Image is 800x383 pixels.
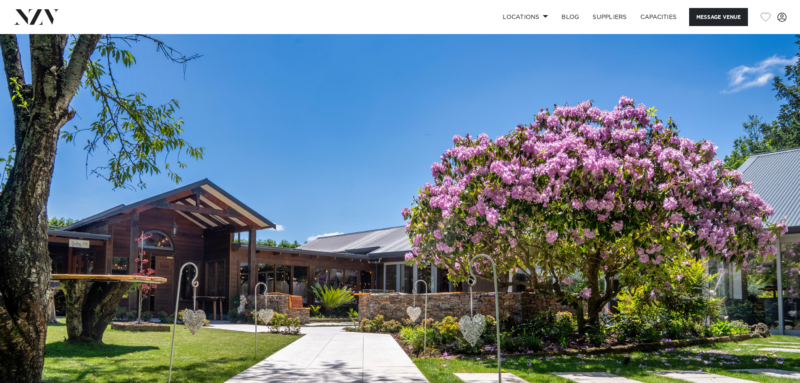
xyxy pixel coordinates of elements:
a: SUPPLIERS [586,8,633,26]
a: Capacities [634,8,684,26]
a: Locations [496,8,555,26]
button: Message Venue [689,8,748,26]
a: BLOG [555,8,586,26]
img: nzv-logo.png [13,9,59,24]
